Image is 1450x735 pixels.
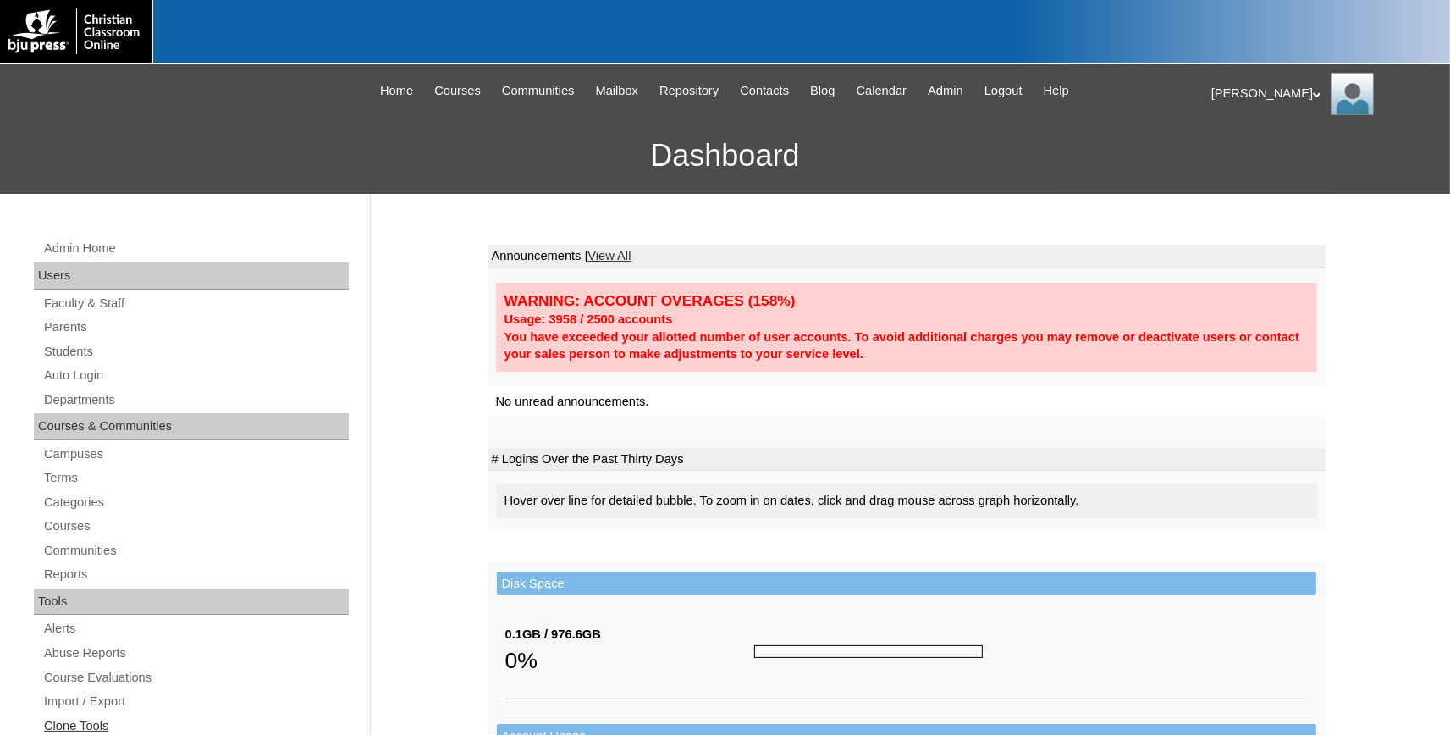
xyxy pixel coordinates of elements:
a: Communities [42,540,349,561]
a: Courses [426,81,489,101]
a: Courses [42,516,349,537]
span: Calendar [857,81,907,101]
div: Tools [34,589,349,616]
div: [PERSON_NAME] [1211,73,1433,115]
a: Terms [42,467,349,489]
a: Calendar [848,81,915,101]
span: Help [1044,81,1069,101]
a: Blog [802,81,843,101]
h3: Dashboard [8,118,1442,194]
a: Mailbox [587,81,648,101]
span: Contacts [740,81,789,101]
a: Admin [919,81,972,101]
a: Course Evaluations [42,667,349,688]
img: logo-white.png [8,8,143,54]
a: Contacts [731,81,797,101]
a: Communities [493,81,583,101]
a: Categories [42,492,349,513]
a: Alerts [42,618,349,639]
a: Import / Export [42,691,349,712]
span: Logout [984,81,1023,101]
div: 0% [505,644,754,677]
div: You have exceeded your allotted number of user accounts. To avoid additional charges you may remo... [504,329,1309,363]
a: Campuses [42,444,349,465]
span: Home [380,81,413,101]
div: Users [34,262,349,290]
div: WARNING: ACCOUNT OVERAGES (158%) [504,291,1309,311]
a: Auto Login [42,365,349,386]
a: View All [587,249,631,262]
a: Repository [651,81,727,101]
a: Reports [42,564,349,585]
a: Home [372,81,422,101]
a: Abuse Reports [42,643,349,664]
div: 0.1GB / 976.6GB [505,626,754,644]
div: Hover over line for detailed bubble. To zoom in on dates, click and drag mouse across graph horiz... [496,484,1317,518]
a: Logout [976,81,1031,101]
a: Faculty & Staff [42,293,349,314]
a: Parents [42,317,349,338]
td: Disk Space [497,572,1316,596]
a: Departments [42,390,349,411]
a: Help [1035,81,1078,101]
td: Announcements | [488,245,1326,268]
td: # Logins Over the Past Thirty Days [488,448,1326,472]
span: Courses [434,81,481,101]
span: Admin [928,81,963,101]
span: Communities [502,81,575,101]
div: Courses & Communities [34,413,349,440]
strong: Usage: 3958 / 2500 accounts [504,312,673,326]
a: Students [42,341,349,362]
a: Admin Home [42,238,349,259]
td: No unread announcements. [488,386,1326,417]
span: Mailbox [596,81,639,101]
img: Karen Lawton [1331,73,1374,115]
span: Blog [810,81,835,101]
span: Repository [659,81,719,101]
